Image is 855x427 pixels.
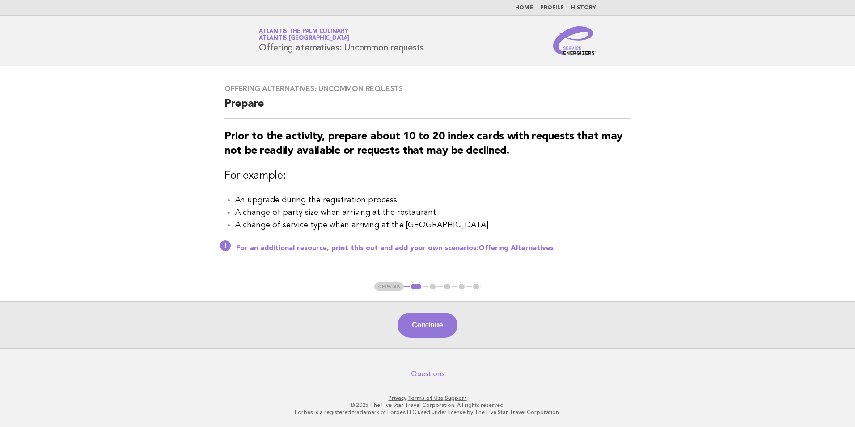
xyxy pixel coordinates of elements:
h3: Offering alternatives: Uncommon requests [224,84,631,93]
li: A change of service type when arriving at the [GEOGRAPHIC_DATA] [235,219,631,231]
p: © 2025 The Five Star Travel Corporation. All rights reserved. [154,402,701,409]
h3: For example: [224,169,631,183]
h1: Offering alternatives: Uncommon requests [259,29,423,52]
span: Atlantis [GEOGRAPHIC_DATA] [259,36,349,42]
a: Offering Alternatives [478,245,554,252]
img: Service Energizers [553,26,596,55]
p: · · [154,394,701,402]
li: A change of party size when arriving at the restaurant [235,206,631,219]
h2: Prepare [224,97,631,119]
a: History [571,5,596,11]
a: Atlantis The Palm CulinaryAtlantis [GEOGRAPHIC_DATA] [259,29,349,41]
strong: Prior to the activity, prepare about 10 to 20 index cards with requests that may not be readily a... [224,131,622,156]
a: Terms of Use [408,395,444,401]
a: Questions [411,369,444,378]
a: Support [445,395,467,401]
p: For an additional resource, print this out and add your own scenarios: [236,244,631,253]
li: An upgrade during the registration process [235,194,631,206]
a: Home [515,5,533,11]
a: Privacy [389,395,406,401]
a: Profile [540,5,564,11]
button: Continue [398,313,457,338]
p: Forbes is a registered trademark of Forbes LLC used under license by The Five Star Travel Corpora... [154,409,701,416]
button: 1 [410,282,423,291]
